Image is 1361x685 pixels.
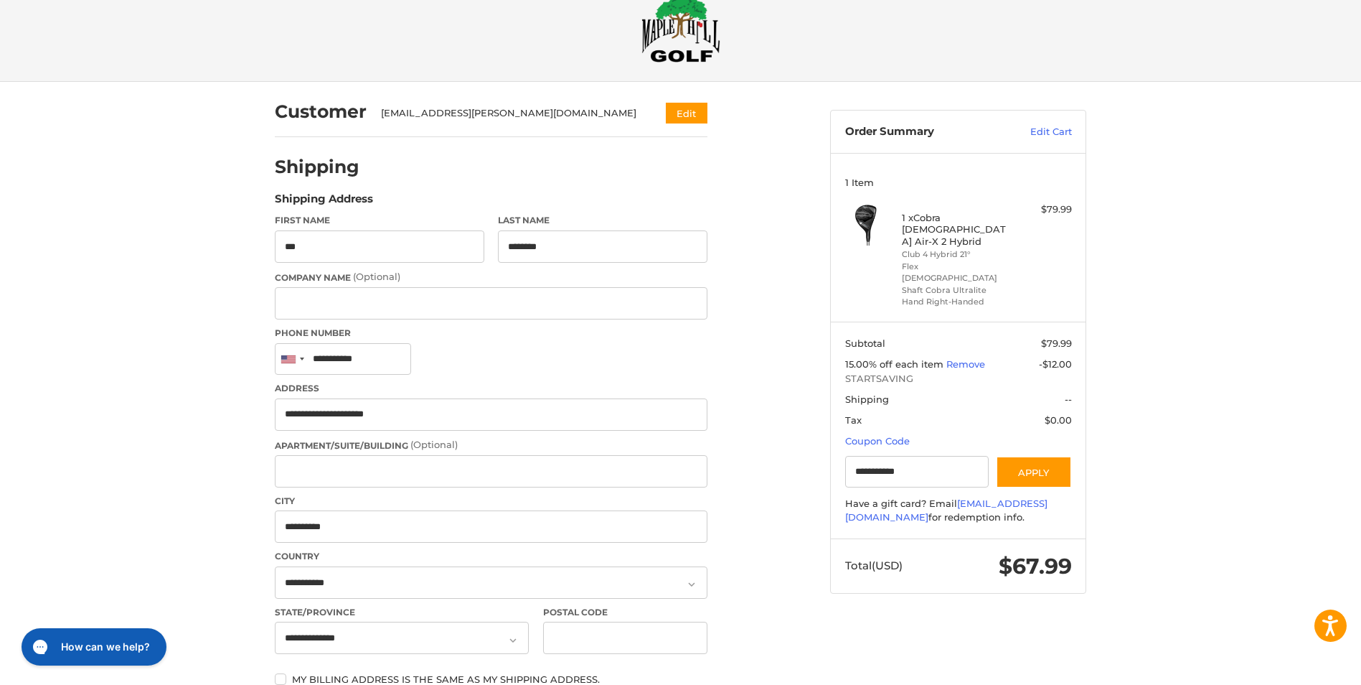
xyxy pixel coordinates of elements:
[275,214,484,227] label: First Name
[14,623,171,671] iframe: Gorgias live chat messenger
[275,550,707,563] label: Country
[381,106,639,121] div: [EMAIL_ADDRESS][PERSON_NAME][DOMAIN_NAME]
[275,674,707,685] label: My billing address is the same as my shipping address.
[1243,646,1361,685] iframe: Google Customer Reviews
[543,606,708,619] label: Postal Code
[275,156,359,178] h2: Shipping
[902,248,1012,261] li: Club 4 Hybrid 21°
[410,439,458,450] small: (Optional)
[902,261,1012,284] li: Flex [DEMOGRAPHIC_DATA]
[275,438,707,452] label: Apartment/Suite/Building
[845,393,889,405] span: Shipping
[1065,393,1072,405] span: --
[999,553,1072,579] span: $67.99
[996,456,1072,488] button: Apply
[845,372,1072,386] span: STARTSAVING
[946,358,985,370] a: Remove
[845,559,903,572] span: Total (USD)
[275,191,373,214] legend: Shipping Address
[275,382,707,395] label: Address
[353,271,400,282] small: (Optional)
[275,606,529,619] label: State/Province
[1039,358,1072,370] span: -$12.00
[1015,202,1072,217] div: $79.99
[845,177,1072,188] h3: 1 Item
[845,456,989,488] input: Gift Certificate or Coupon Code
[498,214,707,227] label: Last Name
[275,495,707,508] label: City
[845,414,862,426] span: Tax
[845,435,910,447] a: Coupon Code
[845,337,885,349] span: Subtotal
[275,327,707,340] label: Phone Number
[1045,414,1072,426] span: $0.00
[1041,337,1072,349] span: $79.99
[845,125,999,139] h3: Order Summary
[902,284,1012,297] li: Shaft Cobra Ultralite
[666,103,707,124] button: Edit
[902,296,1012,308] li: Hand Right-Handed
[999,125,1072,139] a: Edit Cart
[275,270,707,284] label: Company Name
[275,101,367,123] h2: Customer
[276,344,309,375] div: United States: +1
[902,212,1012,247] h4: 1 x Cobra [DEMOGRAPHIC_DATA] Air-X 2 Hybrid
[845,497,1072,525] div: Have a gift card? Email for redemption info.
[845,358,946,370] span: 15.00% off each item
